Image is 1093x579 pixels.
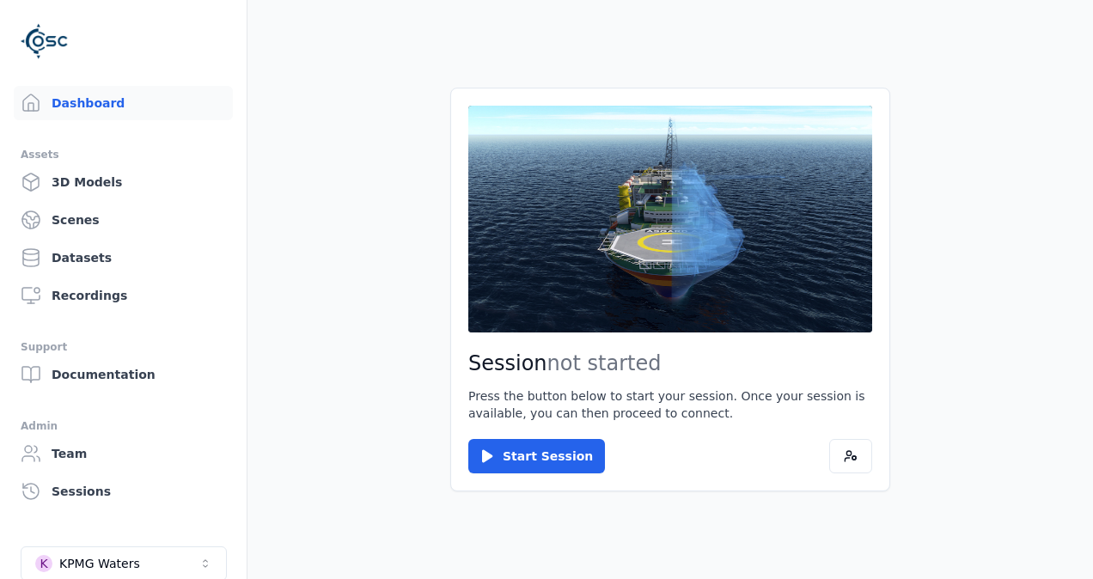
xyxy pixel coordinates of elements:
div: Admin [21,416,226,436]
h2: Session [468,350,872,377]
a: Dashboard [14,86,233,120]
a: Team [14,436,233,471]
a: Scenes [14,203,233,237]
a: Sessions [14,474,233,509]
div: KPMG Waters [59,555,140,572]
img: Logo [21,17,69,65]
span: not started [547,351,662,375]
a: 3D Models [14,165,233,199]
button: Start Session [468,439,605,473]
p: Press the button below to start your session. Once your session is available, you can then procee... [468,387,872,422]
div: Assets [21,144,226,165]
a: Documentation [14,357,233,392]
div: Support [21,337,226,357]
a: Recordings [14,278,233,313]
a: Datasets [14,241,233,275]
div: K [35,555,52,572]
